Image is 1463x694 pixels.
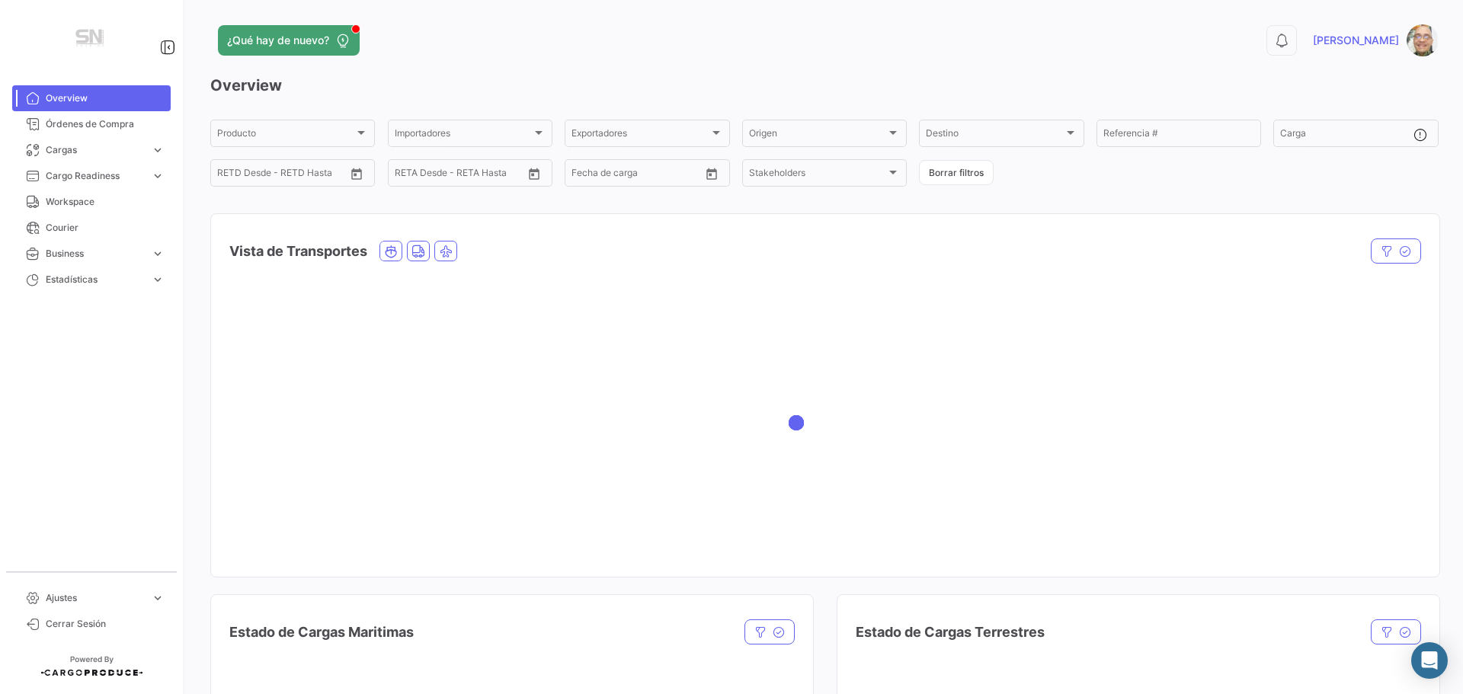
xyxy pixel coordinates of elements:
[151,143,165,157] span: expand_more
[46,221,165,235] span: Courier
[926,130,1063,141] span: Destino
[380,241,402,261] button: Ocean
[1411,642,1448,679] div: Abrir Intercom Messenger
[46,617,165,631] span: Cerrar Sesión
[610,170,671,181] input: Hasta
[856,622,1045,643] h4: Estado de Cargas Terrestres
[1313,33,1399,48] span: [PERSON_NAME]
[919,160,994,185] button: Borrar filtros
[12,215,171,241] a: Courier
[229,622,414,643] h4: Estado de Cargas Maritimas
[435,241,456,261] button: Air
[749,130,886,141] span: Origen
[46,91,165,105] span: Overview
[408,241,429,261] button: Land
[217,130,354,141] span: Producto
[151,169,165,183] span: expand_more
[227,33,329,48] span: ¿Qué hay de nuevo?
[151,273,165,286] span: expand_more
[210,75,1439,96] h3: Overview
[217,170,245,181] input: Desde
[46,117,165,131] span: Órdenes de Compra
[433,170,494,181] input: Hasta
[1407,24,1439,56] img: Captura.PNG
[571,130,709,141] span: Exportadores
[151,247,165,261] span: expand_more
[749,170,886,181] span: Stakeholders
[53,18,130,61] img: Manufactura+Logo.png
[12,111,171,137] a: Órdenes de Compra
[700,162,723,185] button: Open calendar
[345,162,368,185] button: Open calendar
[218,25,360,56] button: ¿Qué hay de nuevo?
[395,130,532,141] span: Importadores
[229,241,367,262] h4: Vista de Transportes
[12,189,171,215] a: Workspace
[46,169,145,183] span: Cargo Readiness
[395,170,422,181] input: Desde
[571,170,599,181] input: Desde
[46,591,145,605] span: Ajustes
[46,273,145,286] span: Estadísticas
[46,195,165,209] span: Workspace
[523,162,546,185] button: Open calendar
[151,591,165,605] span: expand_more
[46,247,145,261] span: Business
[255,170,316,181] input: Hasta
[12,85,171,111] a: Overview
[46,143,145,157] span: Cargas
